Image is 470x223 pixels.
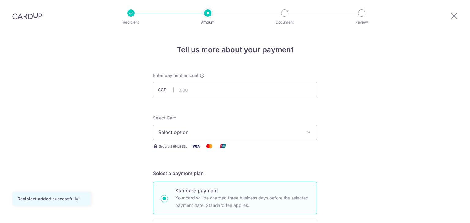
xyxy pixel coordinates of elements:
[175,194,309,209] p: Your card will be charged three business days before the selected payment date. Standard fee appl...
[262,19,307,25] p: Document
[203,142,215,150] img: Mastercard
[153,72,199,79] span: Enter payment amount
[339,19,384,25] p: Review
[217,142,229,150] img: Union Pay
[12,12,42,20] img: CardUp
[159,144,187,149] span: Secure 256-bit SSL
[108,19,154,25] p: Recipient
[153,82,317,97] input: 0.00
[153,125,317,140] button: Select option
[175,187,309,194] p: Standard payment
[185,19,230,25] p: Amount
[158,87,174,93] span: SGD
[153,170,317,177] h5: Select a payment plan
[17,196,85,202] div: Recipient added successfully!
[153,44,317,55] h4: Tell us more about your payment
[153,115,177,120] span: translation missing: en.payables.payment_networks.credit_card.summary.labels.select_card
[158,129,301,136] span: Select option
[190,142,202,150] img: Visa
